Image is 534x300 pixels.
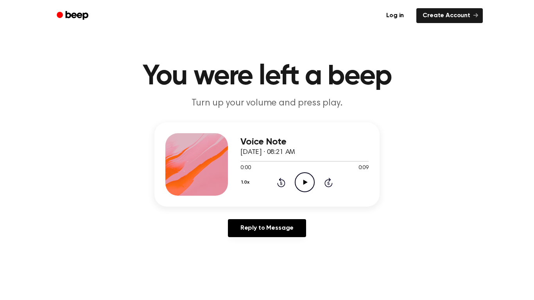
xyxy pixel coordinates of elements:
[240,149,295,156] span: [DATE] · 08:21 AM
[117,97,417,110] p: Turn up your volume and press play.
[51,8,95,23] a: Beep
[67,62,467,91] h1: You were left a beep
[358,164,369,172] span: 0:09
[378,7,412,25] a: Log in
[416,8,483,23] a: Create Account
[240,176,252,189] button: 1.0x
[240,137,369,147] h3: Voice Note
[240,164,251,172] span: 0:00
[228,219,306,237] a: Reply to Message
